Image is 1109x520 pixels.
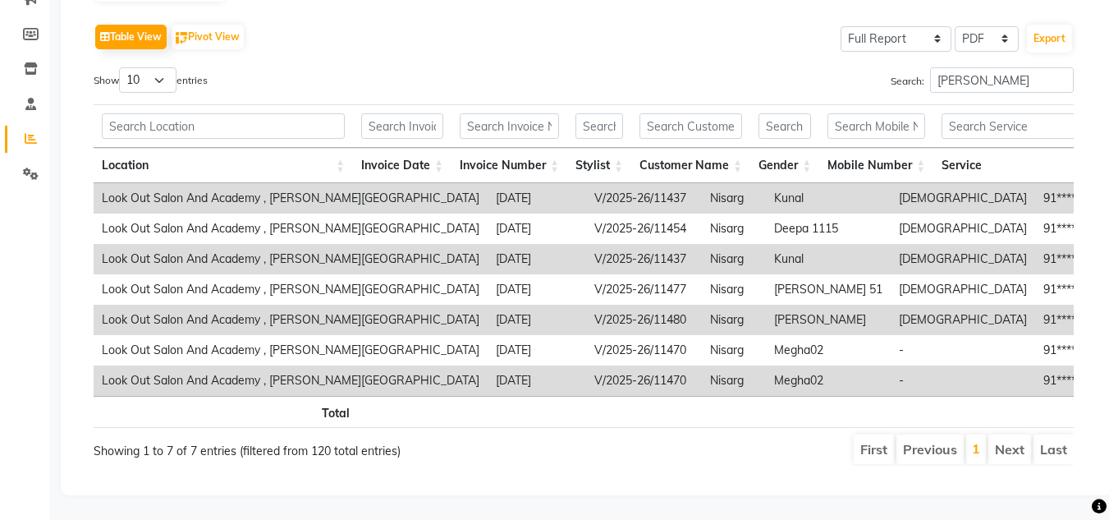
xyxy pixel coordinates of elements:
td: Look Out Salon And Academy , [PERSON_NAME][GEOGRAPHIC_DATA] [94,274,488,305]
td: [DATE] [488,366,586,396]
td: Nisarg [702,244,766,274]
td: Look Out Salon And Academy , [PERSON_NAME][GEOGRAPHIC_DATA] [94,183,488,214]
td: Nisarg [702,305,766,335]
input: Search Gender [758,113,811,139]
td: Nisarg [702,366,766,396]
td: Deepa 1115 [766,214,891,244]
td: V/2025-26/11437 [586,244,702,274]
td: Megha02 [766,335,891,366]
th: Invoice Date: activate to sort column ascending [353,148,451,183]
td: [DEMOGRAPHIC_DATA] [891,214,1035,244]
td: [PERSON_NAME] [766,305,891,335]
td: [DEMOGRAPHIC_DATA] [891,244,1035,274]
td: Kunal [766,244,891,274]
button: Table View [95,25,167,49]
td: - [891,366,1035,396]
td: [DEMOGRAPHIC_DATA] [891,274,1035,305]
input: Search Mobile Number [827,113,925,139]
input: Search Stylist [575,113,623,139]
td: [PERSON_NAME] 51 [766,274,891,305]
td: [DEMOGRAPHIC_DATA] [891,183,1035,214]
td: - [891,335,1035,366]
td: [DATE] [488,183,586,214]
td: V/2025-26/11454 [586,214,702,244]
td: [DEMOGRAPHIC_DATA] [891,305,1035,335]
input: Search Location [102,113,345,139]
th: Gender: activate to sort column ascending [750,148,819,183]
th: Location: activate to sort column ascending [94,148,353,183]
button: Export [1027,25,1072,53]
td: Kunal [766,183,891,214]
th: Mobile Number: activate to sort column ascending [819,148,933,183]
th: Invoice Number: activate to sort column ascending [451,148,567,183]
div: Showing 1 to 7 of 7 entries (filtered from 120 total entries) [94,433,488,460]
label: Show entries [94,67,208,93]
button: Pivot View [172,25,244,49]
img: pivot.png [176,32,188,44]
td: Look Out Salon And Academy , [PERSON_NAME][GEOGRAPHIC_DATA] [94,305,488,335]
td: Megha02 [766,366,891,396]
td: [DATE] [488,214,586,244]
input: Search Invoice Number [460,113,559,139]
select: Showentries [119,67,176,93]
label: Search: [891,67,1074,93]
input: Search Customer Name [639,113,742,139]
td: Look Out Salon And Academy , [PERSON_NAME][GEOGRAPHIC_DATA] [94,244,488,274]
td: Look Out Salon And Academy , [PERSON_NAME][GEOGRAPHIC_DATA] [94,366,488,396]
td: V/2025-26/11477 [586,274,702,305]
input: Search: [930,67,1074,93]
input: Search Invoice Date [361,113,443,139]
td: Nisarg [702,335,766,366]
td: Nisarg [702,274,766,305]
td: Look Out Salon And Academy , [PERSON_NAME][GEOGRAPHIC_DATA] [94,335,488,366]
td: Look Out Salon And Academy , [PERSON_NAME][GEOGRAPHIC_DATA] [94,214,488,244]
td: V/2025-26/11470 [586,366,702,396]
td: [DATE] [488,274,586,305]
td: [DATE] [488,335,586,366]
td: V/2025-26/11437 [586,183,702,214]
td: [DATE] [488,305,586,335]
td: Nisarg [702,214,766,244]
th: Customer Name: activate to sort column ascending [631,148,750,183]
a: 1 [972,440,980,457]
td: V/2025-26/11480 [586,305,702,335]
td: Nisarg [702,183,766,214]
td: V/2025-26/11470 [586,335,702,366]
td: [DATE] [488,244,586,274]
th: Stylist: activate to sort column ascending [567,148,631,183]
th: Total [94,396,358,428]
